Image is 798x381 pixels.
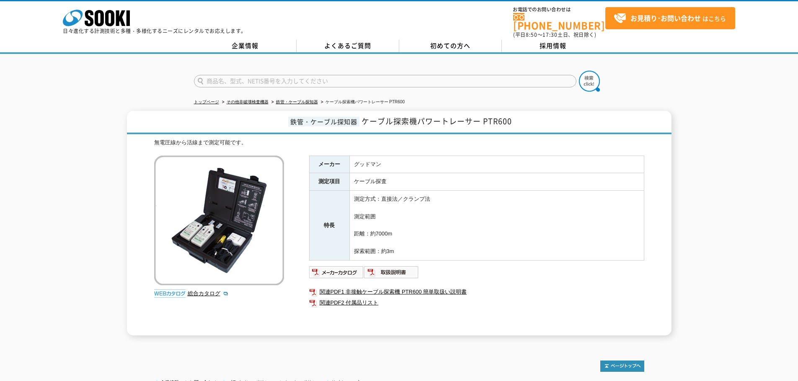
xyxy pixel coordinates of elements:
[309,156,349,173] th: メーカー
[502,40,604,52] a: 採用情報
[227,100,269,104] a: その他非破壊検査機器
[288,117,359,126] span: 鉄管・ケーブル探知器
[399,40,502,52] a: 初めての方へ
[364,266,419,279] img: 取扱説明書
[194,75,576,87] input: 商品名、型式、NETIS番号を入力してください
[349,173,644,191] td: ケーブル探査
[309,297,644,308] a: 関連PDF2 付属品リスト
[297,40,399,52] a: よくあるご質問
[349,156,644,173] td: グッドマン
[154,156,284,285] img: ケーブル探索機パワートレーサー PTR600
[63,28,246,33] p: 日々進化する計測技術と多種・多様化するニーズにレンタルでお応えします。
[513,31,596,38] span: (平日 ～ 土日、祝日除く)
[526,31,537,38] span: 8:50
[349,191,644,261] td: 測定方式：直接法／クランプ法 測定範囲 距離：約7000m 探索範囲：約3m
[154,138,644,147] div: 無電圧線から活線まで測定可能です。
[600,361,644,372] img: トップページへ
[154,289,186,298] img: webカタログ
[309,173,349,191] th: 測定項目
[364,271,419,277] a: 取扱説明書
[276,100,318,104] a: 鉄管・ケーブル探知器
[579,71,600,92] img: btn_search.png
[362,115,512,127] span: ケーブル探索機パワートレーサー PTR600
[542,31,558,38] span: 17:30
[614,12,726,25] span: はこちら
[513,13,605,30] a: [PHONE_NUMBER]
[194,40,297,52] a: 企業情報
[319,98,405,107] li: ケーブル探索機パワートレーサー PTR600
[188,290,229,297] a: 総合カタログ
[430,41,470,50] span: 初めての方へ
[630,13,701,23] strong: お見積り･お問い合わせ
[309,286,644,297] a: 関連PDF1 非接触ケーブル探索機 PTR600 簡単取扱い説明書
[309,266,364,279] img: メーカーカタログ
[309,271,364,277] a: メーカーカタログ
[309,191,349,261] th: 特長
[513,7,605,12] span: お電話でのお問い合わせは
[194,100,219,104] a: トップページ
[605,7,735,29] a: お見積り･お問い合わせはこちら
